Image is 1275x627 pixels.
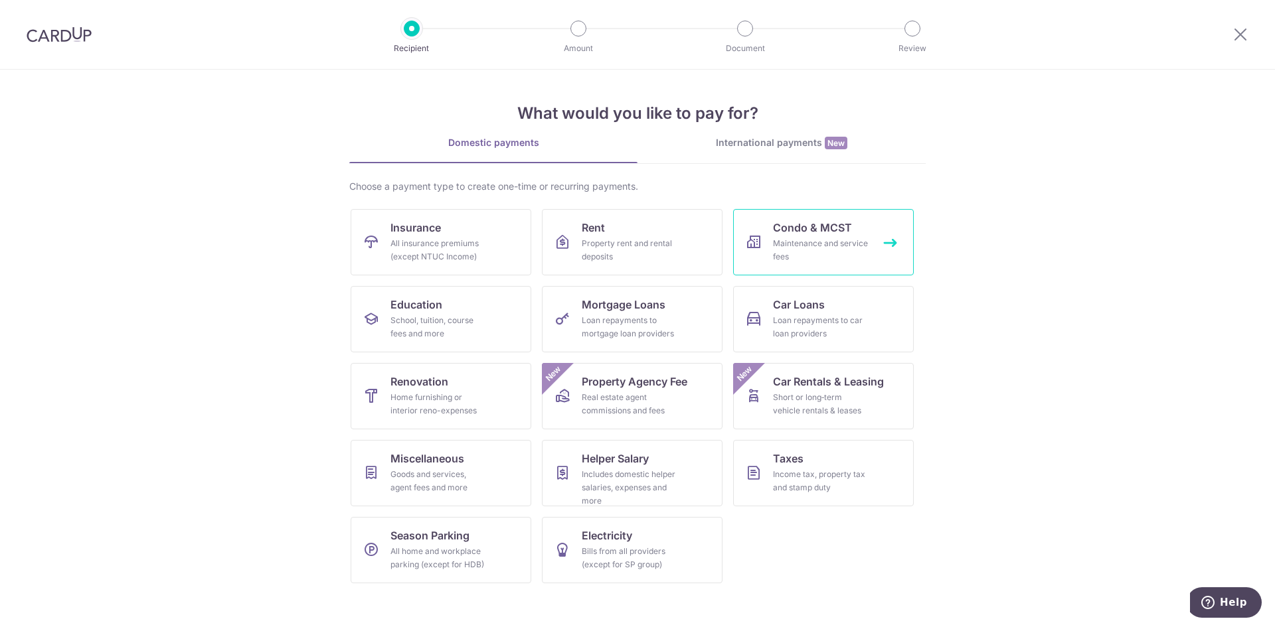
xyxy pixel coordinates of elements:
[542,440,722,506] a: Helper SalaryIncludes domestic helper salaries, expenses and more
[773,451,804,466] span: Taxes
[733,440,914,506] a: TaxesIncome tax, property tax and stamp duty
[349,180,926,193] div: Choose a payment type to create one-time or recurring payments.
[351,517,531,583] a: Season ParkingAll home and workplace parking (except for HDB)
[733,209,914,275] a: Condo & MCSTMaintenance and service fees
[1190,587,1262,620] iframe: Opens a widget where you can find more information
[529,42,628,55] p: Amount
[390,545,486,571] div: All home and workplace parking (except for HDB)
[582,237,677,263] div: Property rent and rental deposits
[582,297,665,313] span: Mortgage Loans
[27,27,92,42] img: CardUp
[773,468,869,494] div: Income tax, property tax and stamp duty
[349,102,926,125] h4: What would you like to pay for?
[773,314,869,340] div: Loan repayments to car loan providers
[542,517,722,583] a: ElectricityBills from all providers (except for SP group)
[637,136,926,150] div: International payments
[773,297,825,313] span: Car Loans
[390,374,448,389] span: Renovation
[542,286,722,352] a: Mortgage LoansLoan repayments to mortgage loan providers
[773,374,884,389] span: Car Rentals & Leasing
[351,209,531,275] a: InsuranceAll insurance premiums (except NTUC Income)
[733,363,914,429] a: Car Rentals & LeasingShort or long‑term vehicle rentals & leasesNew
[390,391,486,417] div: Home furnishing or interior reno-expenses
[363,42,461,55] p: Recipient
[733,286,914,352] a: Car LoansLoan repayments to car loan providers
[390,451,464,466] span: Miscellaneous
[582,374,687,389] span: Property Agency Fee
[542,209,722,275] a: RentProperty rent and rental deposits
[773,237,869,263] div: Maintenance and service fees
[825,137,847,149] span: New
[390,468,486,494] div: Goods and services, agent fees and more
[390,314,486,340] div: School, tuition, course fees and more
[351,363,531,429] a: RenovationHome furnishing or interior reno-expenses
[696,42,794,55] p: Document
[582,391,677,417] div: Real estate agent commissions and fees
[773,220,852,236] span: Condo & MCST
[349,136,637,149] div: Domestic payments
[582,545,677,571] div: Bills from all providers (except for SP group)
[582,314,677,340] div: Loan repayments to mortgage loan providers
[863,42,962,55] p: Review
[582,468,677,508] div: Includes domestic helper salaries, expenses and more
[390,220,441,236] span: Insurance
[734,363,756,385] span: New
[351,286,531,352] a: EducationSchool, tuition, course fees and more
[773,391,869,417] div: Short or long‑term vehicle rentals & leases
[582,527,632,543] span: Electricity
[390,527,469,543] span: Season Parking
[582,451,649,466] span: Helper Salary
[390,297,442,313] span: Education
[351,440,531,506] a: MiscellaneousGoods and services, agent fees and more
[543,363,564,385] span: New
[390,237,486,263] div: All insurance premiums (except NTUC Income)
[542,363,722,429] a: Property Agency FeeReal estate agent commissions and feesNew
[582,220,605,236] span: Rent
